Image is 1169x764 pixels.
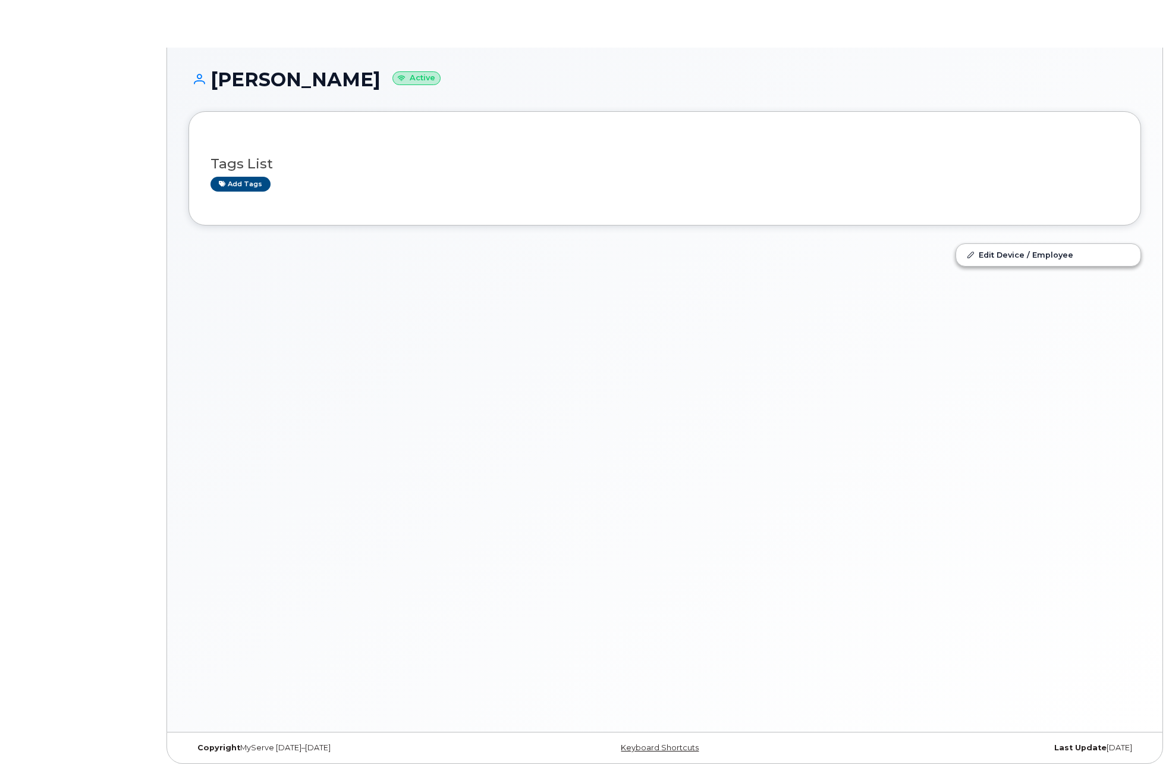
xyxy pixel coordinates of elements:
strong: Copyright [197,743,240,752]
div: [DATE] [824,743,1141,753]
h3: Tags List [210,156,1119,171]
a: Keyboard Shortcuts [621,743,699,752]
h1: [PERSON_NAME] [188,69,1141,90]
a: Edit Device / Employee [956,244,1140,265]
a: Add tags [210,177,271,192]
strong: Last Update [1054,743,1107,752]
div: MyServe [DATE]–[DATE] [188,743,506,753]
small: Active [392,71,441,85]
